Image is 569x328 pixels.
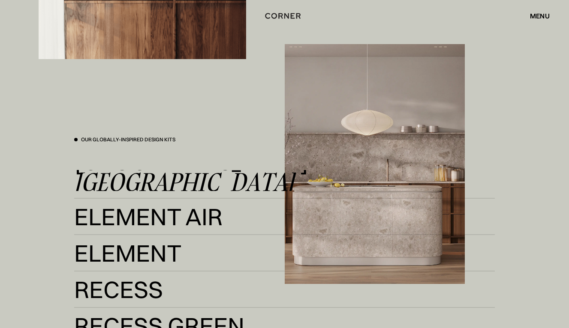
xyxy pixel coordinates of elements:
[81,136,175,143] div: Our globally-inspired design kits
[74,279,495,300] a: RecessRecess
[74,151,309,172] div: [GEOGRAPHIC_DATA]
[74,279,163,300] div: Recess
[74,170,495,191] a: [GEOGRAPHIC_DATA][GEOGRAPHIC_DATA]
[74,243,495,264] a: ElementElement
[74,227,214,247] div: Element Air
[74,243,182,263] div: Element
[74,206,495,227] a: Element AirElement Air
[74,263,173,284] div: Element
[521,9,550,23] div: menu
[74,171,294,192] div: [GEOGRAPHIC_DATA]
[260,10,309,21] a: home
[74,300,151,320] div: Recess
[530,12,550,19] div: menu
[74,206,223,227] div: Element Air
